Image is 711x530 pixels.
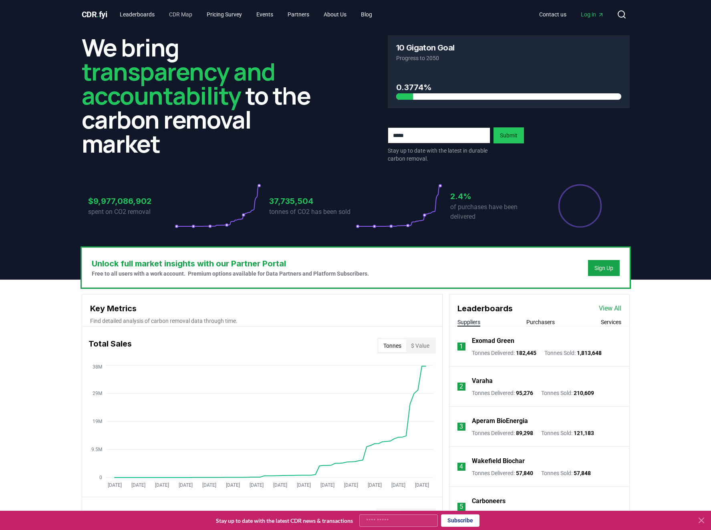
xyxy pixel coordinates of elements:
tspan: [DATE] [155,482,169,488]
p: 2 [459,382,463,391]
button: Suppliers [457,318,480,326]
button: Services [601,318,621,326]
nav: Main [533,7,610,22]
a: Sign Up [594,264,613,272]
span: 210,609 [574,390,594,396]
a: Events [250,7,280,22]
p: Tonnes Sold : [544,349,602,357]
p: Tonnes Delivered : [472,469,533,477]
a: Carboneers [472,496,506,506]
p: 5 [459,502,463,512]
span: CDR fyi [82,10,107,19]
a: Pricing Survey [200,7,248,22]
p: Tonnes Delivered : [472,349,536,357]
p: Tonnes Sold : [541,429,594,437]
p: 1 [459,342,463,351]
tspan: 0 [99,475,102,480]
button: Total [378,510,400,523]
div: Percentage of sales delivered [558,183,602,228]
h3: Deliveries [89,508,127,524]
tspan: [DATE] [249,482,263,488]
button: $ Value [406,339,434,352]
tspan: [DATE] [202,482,216,488]
a: View All [599,304,621,313]
tspan: [DATE] [131,482,145,488]
tspan: [DATE] [296,482,310,488]
h3: 37,735,504 [269,195,356,207]
tspan: [DATE] [367,482,381,488]
button: Tonnes [379,339,406,352]
a: Aperam BioEnergia [472,416,528,426]
h3: Key Metrics [90,302,434,314]
p: Find detailed analysis of carbon removal data through time. [90,317,434,325]
tspan: 19M [93,419,102,424]
h3: Total Sales [89,338,132,354]
p: 4 [459,462,463,472]
span: . [97,10,99,19]
tspan: 29M [93,391,102,396]
p: Tonnes Delivered : [472,429,533,437]
h3: $9,977,086,902 [88,195,175,207]
tspan: [DATE] [320,482,334,488]
nav: Main [113,7,379,22]
a: Leaderboards [113,7,161,22]
span: 57,840 [516,470,533,476]
p: Tonnes Delivered : [472,509,533,517]
span: 57,848 [574,470,591,476]
a: Exomad Green [472,336,514,346]
p: spent on CO2 removal [88,207,175,217]
h3: 10 Gigaton Goal [396,44,455,52]
p: Tonnes Sold : [541,469,591,477]
h2: We bring to the carbon removal market [82,35,324,155]
span: 95,276 [516,390,533,396]
span: 182,445 [516,350,536,356]
button: % of Sales [400,510,434,523]
p: Tonnes Sold : [541,389,594,397]
a: CDR Map [163,7,199,22]
tspan: [DATE] [391,482,405,488]
h3: Unlock full market insights with our Partner Portal [92,258,369,270]
span: Log in [581,10,604,18]
a: About Us [317,7,353,22]
p: Free to all users with a work account. Premium options available for Data Partners and Platform S... [92,270,369,278]
tspan: 38M [93,364,102,370]
button: Sign Up [588,260,620,276]
a: Wakefield Biochar [472,456,525,466]
tspan: [DATE] [344,482,358,488]
span: 121,183 [574,430,594,436]
tspan: [DATE] [107,482,121,488]
p: tonnes of CO2 has been sold [269,207,356,217]
p: Tonnes Sold : [541,509,594,517]
tspan: [DATE] [226,482,240,488]
span: 133,571 [574,510,594,516]
h3: 0.3774% [396,81,621,93]
a: Varaha [472,376,493,386]
a: Partners [281,7,316,22]
p: Tonnes Delivered : [472,389,533,397]
tspan: [DATE] [415,482,429,488]
p: 3 [459,422,463,431]
span: 89,298 [516,430,533,436]
p: Stay up to date with the latest in durable carbon removal. [388,147,490,163]
span: 54,377 [516,510,533,516]
h3: Leaderboards [457,302,513,314]
h3: 2.4% [450,190,537,202]
button: Purchasers [526,318,555,326]
a: CDR.fyi [82,9,107,20]
tspan: 9.5M [91,447,102,452]
span: transparency and accountability [82,55,275,112]
a: Blog [354,7,379,22]
p: of purchases have been delivered [450,202,537,222]
span: 1,813,648 [577,350,602,356]
a: Log in [574,7,610,22]
tspan: [DATE] [273,482,287,488]
p: Progress to 2050 [396,54,621,62]
button: Submit [493,127,524,143]
a: Contact us [533,7,573,22]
